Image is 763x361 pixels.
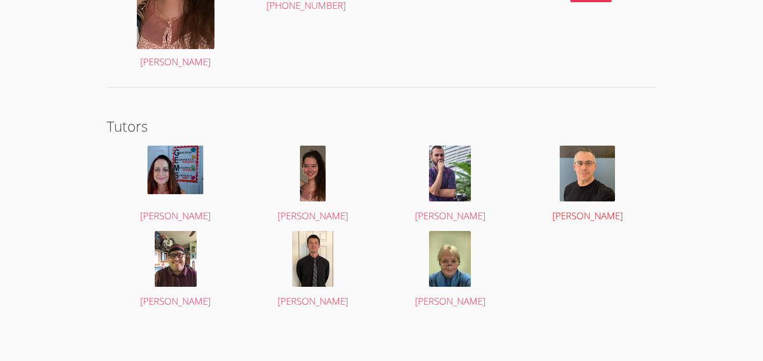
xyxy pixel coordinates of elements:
span: [PERSON_NAME] [415,295,485,307]
h2: Tutors [107,115,656,137]
img: avatar.png [300,146,326,201]
a: [PERSON_NAME] [393,231,508,310]
span: [PERSON_NAME] [140,209,211,222]
a: [PERSON_NAME] [255,231,371,310]
span: [PERSON_NAME] [140,295,211,307]
span: [PERSON_NAME] [552,209,623,222]
a: [PERSON_NAME] [530,146,646,224]
img: avatar.png [147,146,203,194]
img: avatar.png [155,231,197,287]
a: [PERSON_NAME] [118,231,233,310]
span: [PERSON_NAME] [278,209,348,222]
img: avatar.png [429,231,471,287]
img: 20240721_091457.jpg [429,146,471,201]
a: [PERSON_NAME] [393,146,508,224]
a: [PERSON_NAME] [118,146,233,224]
a: [PERSON_NAME] [255,146,371,224]
span: [PERSON_NAME] [415,209,485,222]
img: IMG_2436.jpg [292,231,334,287]
span: [PERSON_NAME] [278,295,348,307]
img: Me.jpg [560,146,615,201]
